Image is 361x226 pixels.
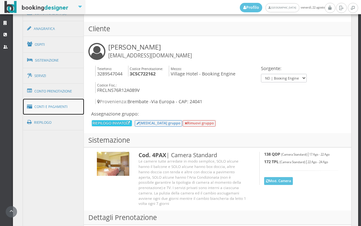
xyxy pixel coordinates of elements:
h3: | Camera Standard [139,152,247,159]
h4: Village Hotel - Booking Engine [169,66,235,77]
a: Anagrafica [23,21,84,37]
a: Conto Prenotazione [23,83,84,99]
small: Codice Prenotazione: [130,66,163,71]
a: Conti e Pagamenti [23,99,84,115]
a: Ospiti [23,36,84,53]
small: Mezzo: [171,66,182,71]
h4: Brembate - [95,99,259,104]
small: (Camera Standard) [281,152,307,157]
small: 22 Ago - 24 Ago [308,160,328,164]
a: Servizi [23,68,84,84]
button: Mod. Camera [264,177,293,185]
a: Sistemazione [23,52,84,68]
h4: FRCLNS76R12A089V [95,82,140,93]
h4: Assegnazione gruppo: [91,111,216,116]
span: Via Europa [151,98,175,104]
small: [EMAIL_ADDRESS][DOMAIN_NAME] [108,52,192,59]
b: 138 QDP [264,152,280,157]
small: 17 Ago - 22 Ago [309,152,330,157]
a: Profilo [240,3,263,12]
b: 3C5C722162 [130,71,156,77]
h5: | [264,152,339,157]
a: RIEPILOGO INVIATO [92,120,131,125]
h3: Sistemazione [84,133,351,147]
b: 172 TPL [264,159,279,164]
h4: 3289547044 [95,66,122,77]
div: Le camere tutte arredate in modo semplice, SOLO alcune hanno il balcone e SOLO alcune hanno box d... [139,158,247,206]
a: Riepilogo [23,114,84,131]
small: Telefono: [97,66,112,71]
h3: Dettagli Prenotazione [84,211,351,225]
small: (Camera Standard) [280,160,305,164]
h3: Cliente [84,22,351,36]
button: [MEDICAL_DATA] gruppo [135,120,182,127]
h5: | [264,159,339,164]
img: 86f83e7680f911ec9e3902899e52ea48.jpg [97,152,129,176]
span: Provenienza: [97,98,127,104]
img: BookingDesigner.com [4,1,68,13]
h3: [PERSON_NAME] [108,43,192,59]
h4: Sorgente: [261,66,307,71]
button: Rimuovi gruppo [183,120,216,127]
small: Codice Fisc.: [97,83,117,87]
a: [GEOGRAPHIC_DATA] [265,3,299,12]
span: venerdì, 22 agosto [240,3,325,12]
b: Cod. 4PAX [139,151,166,159]
span: - CAP: 24041 [176,98,202,104]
